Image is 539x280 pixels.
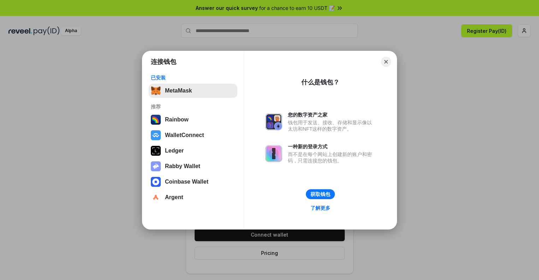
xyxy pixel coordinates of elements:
div: MetaMask [165,88,192,94]
button: WalletConnect [149,128,237,142]
div: 一种新的登录方式 [288,143,375,150]
button: MetaMask [149,84,237,98]
div: Rabby Wallet [165,163,200,169]
a: 了解更多 [306,203,334,213]
button: Close [381,57,391,67]
img: svg+xml,%3Csvg%20width%3D%2228%22%20height%3D%2228%22%20viewBox%3D%220%200%2028%2028%22%20fill%3D... [151,192,161,202]
div: Ledger [165,148,184,154]
div: 已安装 [151,75,235,81]
div: 获取钱包 [310,191,330,197]
div: 什么是钱包？ [301,78,339,87]
button: 获取钱包 [306,189,335,199]
button: Coinbase Wallet [149,175,237,189]
div: Argent [165,194,183,201]
img: svg+xml,%3Csvg%20xmlns%3D%22http%3A%2F%2Fwww.w3.org%2F2000%2Fsvg%22%20fill%3D%22none%22%20viewBox... [151,161,161,171]
img: svg+xml,%3Csvg%20width%3D%22120%22%20height%3D%22120%22%20viewBox%3D%220%200%20120%20120%22%20fil... [151,115,161,125]
img: svg+xml,%3Csvg%20xmlns%3D%22http%3A%2F%2Fwww.w3.org%2F2000%2Fsvg%22%20fill%3D%22none%22%20viewBox... [265,145,282,162]
img: svg+xml,%3Csvg%20xmlns%3D%22http%3A%2F%2Fwww.w3.org%2F2000%2Fsvg%22%20fill%3D%22none%22%20viewBox... [265,113,282,130]
button: Argent [149,190,237,204]
div: 推荐 [151,103,235,110]
img: svg+xml,%3Csvg%20width%3D%2228%22%20height%3D%2228%22%20viewBox%3D%220%200%2028%2028%22%20fill%3D... [151,177,161,187]
img: svg+xml,%3Csvg%20width%3D%2228%22%20height%3D%2228%22%20viewBox%3D%220%200%2028%2028%22%20fill%3D... [151,130,161,140]
div: WalletConnect [165,132,204,138]
button: Rabby Wallet [149,159,237,173]
div: 了解更多 [310,205,330,211]
div: 而不是在每个网站上创建新的账户和密码，只需连接您的钱包。 [288,151,375,164]
button: Ledger [149,144,237,158]
div: Rainbow [165,117,189,123]
div: 您的数字资产之家 [288,112,375,118]
img: svg+xml,%3Csvg%20fill%3D%22none%22%20height%3D%2233%22%20viewBox%3D%220%200%2035%2033%22%20width%... [151,86,161,96]
h1: 连接钱包 [151,58,176,66]
div: 钱包用于发送、接收、存储和显示像以太坊和NFT这样的数字资产。 [288,119,375,132]
div: Coinbase Wallet [165,179,208,185]
button: Rainbow [149,113,237,127]
img: svg+xml,%3Csvg%20xmlns%3D%22http%3A%2F%2Fwww.w3.org%2F2000%2Fsvg%22%20width%3D%2228%22%20height%3... [151,146,161,156]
